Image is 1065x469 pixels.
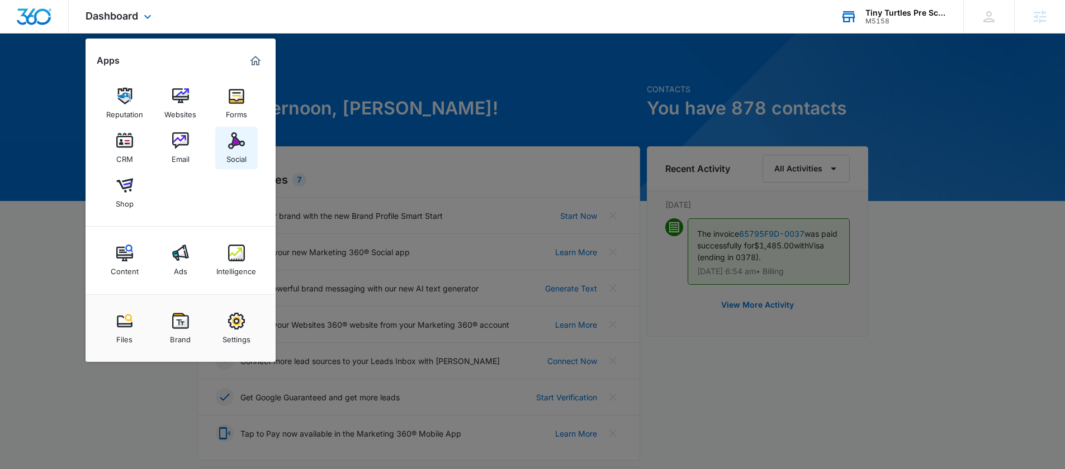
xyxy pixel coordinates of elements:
div: account id [865,17,947,25]
div: Forms [226,104,247,119]
a: Marketing 360® Dashboard [247,52,264,70]
h2: Apps [97,55,120,66]
div: Shop [116,194,134,208]
a: Reputation [103,82,146,125]
div: Intelligence [216,261,256,276]
a: Brand [159,307,202,350]
div: CRM [116,149,133,164]
a: CRM [103,127,146,169]
a: Social [215,127,258,169]
span: Dashboard [86,10,138,22]
a: Websites [159,82,202,125]
a: Email [159,127,202,169]
div: Settings [223,329,250,344]
a: Forms [215,82,258,125]
div: Social [226,149,247,164]
div: Ads [174,261,187,276]
div: Email [172,149,190,164]
div: Files [116,329,132,344]
div: Reputation [106,104,143,119]
a: Shop [103,171,146,214]
div: account name [865,8,947,17]
a: Settings [215,307,258,350]
a: Content [103,239,146,281]
div: Websites [164,104,196,119]
a: Ads [159,239,202,281]
div: Content [111,261,139,276]
div: Brand [170,329,191,344]
a: Files [103,307,146,350]
a: Intelligence [215,239,258,281]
